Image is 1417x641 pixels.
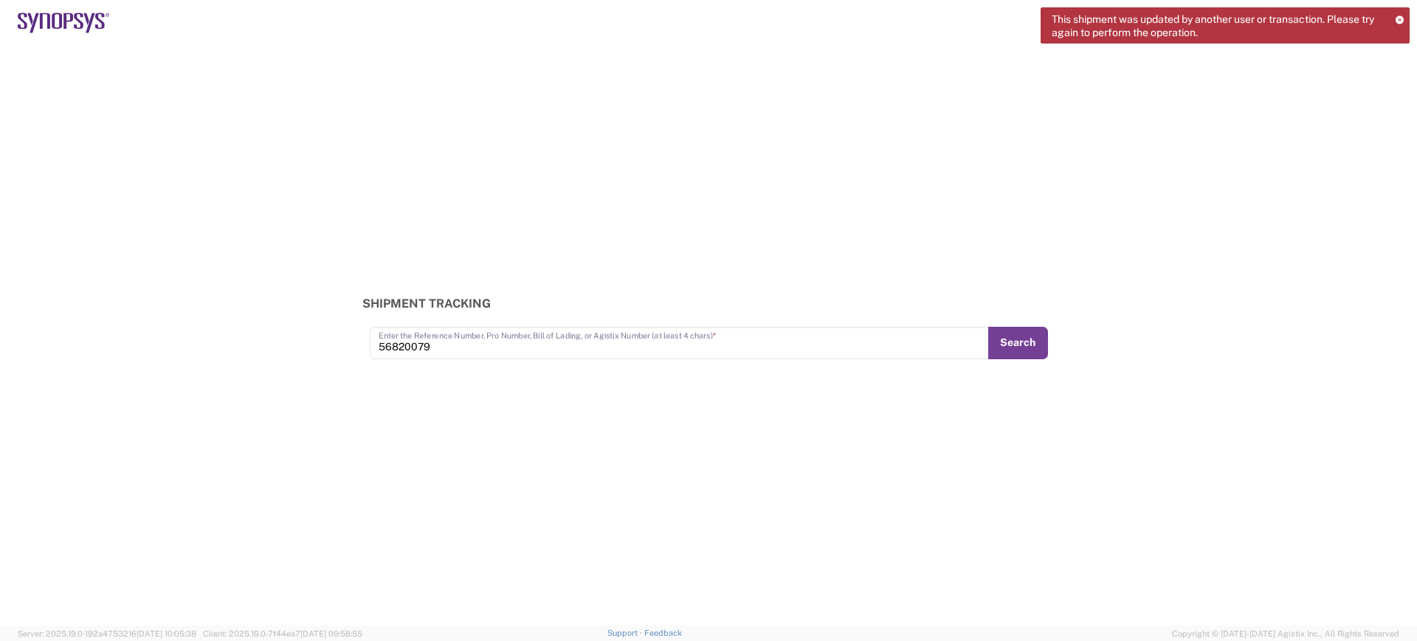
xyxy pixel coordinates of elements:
[300,629,362,638] span: [DATE] 09:58:55
[1052,13,1385,39] span: This shipment was updated by another user or transaction. Please try again to perform the operation.
[203,629,362,638] span: Client: 2025.19.0-7f44ea7
[607,628,644,637] a: Support
[1172,627,1399,640] span: Copyright © [DATE]-[DATE] Agistix Inc., All Rights Reserved
[362,297,1055,311] h3: Shipment Tracking
[644,628,682,637] a: Feedback
[988,327,1048,359] button: Search
[18,629,196,638] span: Server: 2025.19.0-192a4753216
[137,629,196,638] span: [DATE] 10:05:38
